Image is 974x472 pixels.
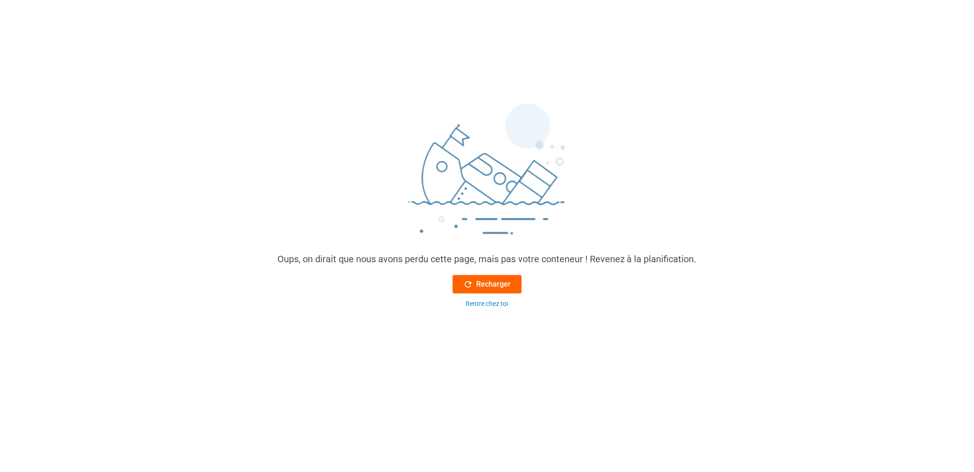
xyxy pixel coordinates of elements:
img: sinking_ship.png [349,99,625,252]
div: Rentre chez toi [466,299,508,309]
div: Oups, on dirait que nous avons perdu cette page, mais pas votre conteneur ! Revenez à la planific... [277,252,697,266]
font: Recharger [477,279,511,290]
button: Recharger [453,275,522,294]
button: Rentre chez toi [453,299,522,309]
